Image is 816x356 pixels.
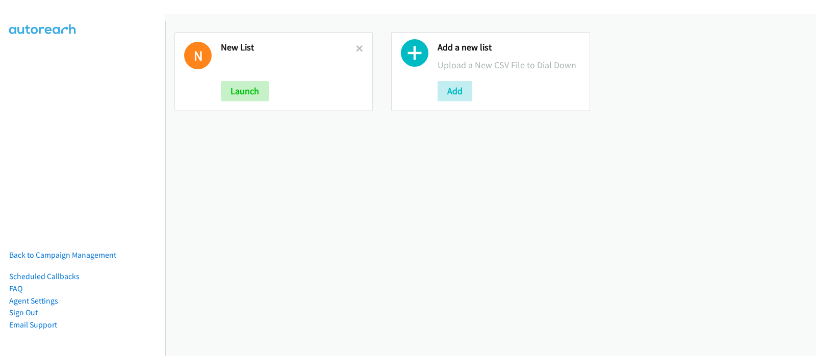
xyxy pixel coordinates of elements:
[9,296,58,306] a: Agent Settings
[9,320,57,330] a: Email Support
[9,308,38,317] a: Sign Out
[438,58,580,72] p: Upload a New CSV File to Dial Down
[9,284,22,293] a: FAQ
[9,250,116,260] a: Back to Campaign Management
[184,42,212,69] h1: N
[221,81,269,101] button: Launch
[9,271,80,281] a: Scheduled Callbacks
[438,81,472,101] button: Add
[221,42,356,53] h2: New List
[438,42,580,53] h2: Add a new list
